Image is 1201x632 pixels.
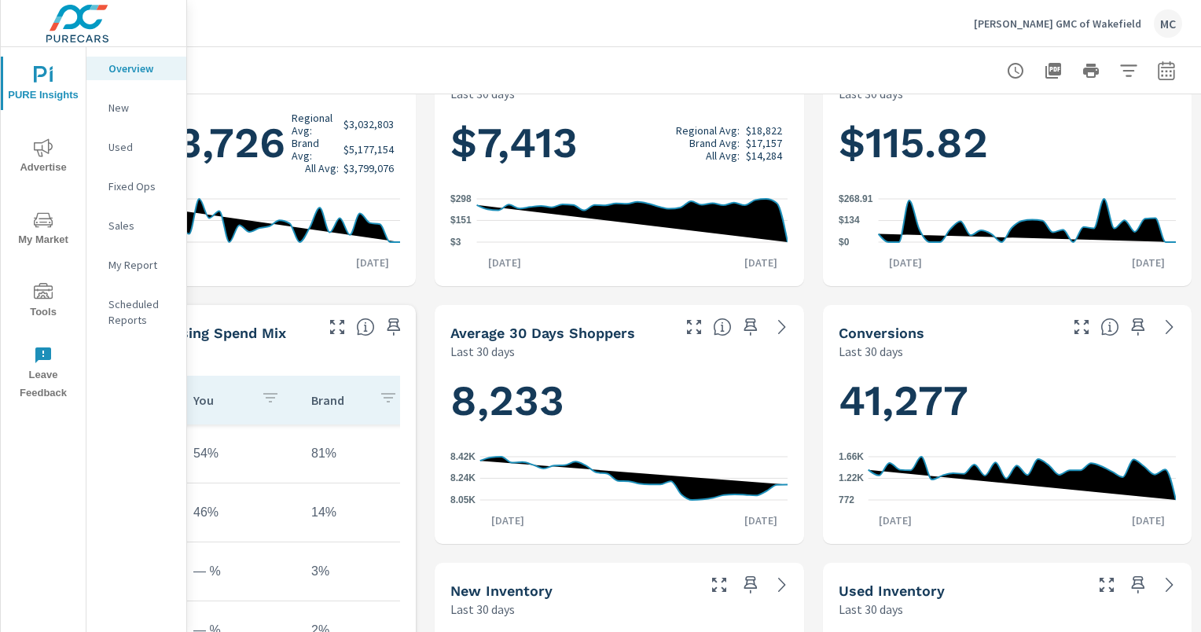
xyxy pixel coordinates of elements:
h1: $3,583,726 [63,112,400,175]
span: Advertise [6,138,81,177]
div: New [86,96,186,119]
text: $151 [450,215,472,226]
p: Scheduled Reports [108,296,174,328]
p: You [193,392,248,408]
div: MC [1154,9,1182,38]
a: See more details in report [1157,572,1182,597]
p: Overview [108,61,174,76]
span: Save this to your personalized report [1126,572,1151,597]
text: $134 [839,215,860,226]
p: $18,822 [746,124,782,137]
p: $14,284 [746,149,782,162]
p: [DATE] [878,255,933,270]
div: My Report [86,253,186,277]
button: Make Fullscreen [681,314,707,340]
text: 772 [839,494,854,505]
p: Sales [108,218,174,233]
p: $3,799,076 [343,162,394,175]
div: Sales [86,214,186,237]
p: [DATE] [733,513,788,528]
div: Scheduled Reports [86,292,186,332]
p: All Avg: [706,149,740,162]
p: Brand Avg: [292,137,339,162]
h5: Average 30 Days Shoppers [450,325,635,341]
td: 46% [181,493,299,532]
text: 1.22K [839,473,864,484]
h1: $115.82 [839,116,1176,170]
p: Last 30 days [839,342,903,361]
text: $298 [450,193,472,204]
p: [DATE] [733,255,788,270]
a: See more details in report [769,314,795,340]
p: Last 30 days [450,342,515,361]
div: Fixed Ops [86,175,186,198]
text: $3 [450,237,461,248]
button: Make Fullscreen [1094,572,1119,597]
button: Make Fullscreen [707,572,732,597]
text: 8.24K [450,472,476,483]
p: Regional Avg: [292,112,339,137]
p: Brand Avg: [689,137,740,149]
td: — % [181,552,299,591]
span: My Market [6,211,81,249]
span: Save this to your personalized report [738,572,763,597]
td: 14% [299,493,417,532]
p: [DATE] [480,513,535,528]
td: 81% [299,434,417,473]
p: [DATE] [1121,513,1176,528]
p: $17,157 [746,137,782,149]
span: Save this to your personalized report [738,314,763,340]
span: Save this to your personalized report [381,314,406,340]
span: Save this to your personalized report [1126,314,1151,340]
td: 54% [181,434,299,473]
td: 3% [299,552,417,591]
button: "Export Report to PDF" [1038,55,1069,86]
span: A rolling 30 day total of daily Shoppers on the dealership website, averaged over the selected da... [713,318,732,336]
p: Brand [311,392,366,408]
h5: New Inventory [450,582,553,599]
text: 8.42K [450,451,476,462]
button: Apply Filters [1113,55,1144,86]
p: [DATE] [868,513,923,528]
h5: Used Inventory [839,582,945,599]
text: 1.66K [839,451,864,462]
div: nav menu [1,47,86,409]
p: Last 30 days [839,600,903,619]
a: See more details in report [769,572,795,597]
p: [DATE] [345,255,400,270]
span: Tools [6,283,81,322]
div: Overview [86,57,186,80]
p: My Report [108,257,174,273]
button: Make Fullscreen [1069,314,1094,340]
p: Used [108,139,174,155]
p: [PERSON_NAME] GMC of Wakefield [974,17,1141,31]
button: Make Fullscreen [325,314,350,340]
p: Last 30 days [450,600,515,619]
p: New [108,100,174,116]
text: $268.91 [839,193,873,204]
p: Regional Avg: [676,124,740,137]
text: $0 [839,237,850,248]
a: See more details in report [1157,314,1182,340]
button: Select Date Range [1151,55,1182,86]
span: The number of dealer-specified goals completed by a visitor. [Source: This data is provided by th... [1100,318,1119,336]
p: Fixed Ops [108,178,174,194]
span: This table looks at how you compare to the amount of budget you spend per channel as opposed to y... [356,318,375,336]
div: Used [86,135,186,159]
p: [DATE] [477,255,532,270]
h5: Conversions [839,325,924,341]
h1: 8,233 [450,374,788,428]
h1: 41,277 [839,374,1176,428]
p: $5,177,154 [343,143,394,156]
h1: $7,413 [450,116,788,170]
p: All Avg: [305,162,339,175]
button: Print Report [1075,55,1107,86]
p: $3,032,803 [343,118,394,130]
span: PURE Insights [6,66,81,105]
p: [DATE] [1121,255,1176,270]
span: Leave Feedback [6,346,81,402]
text: 8.05K [450,494,476,505]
